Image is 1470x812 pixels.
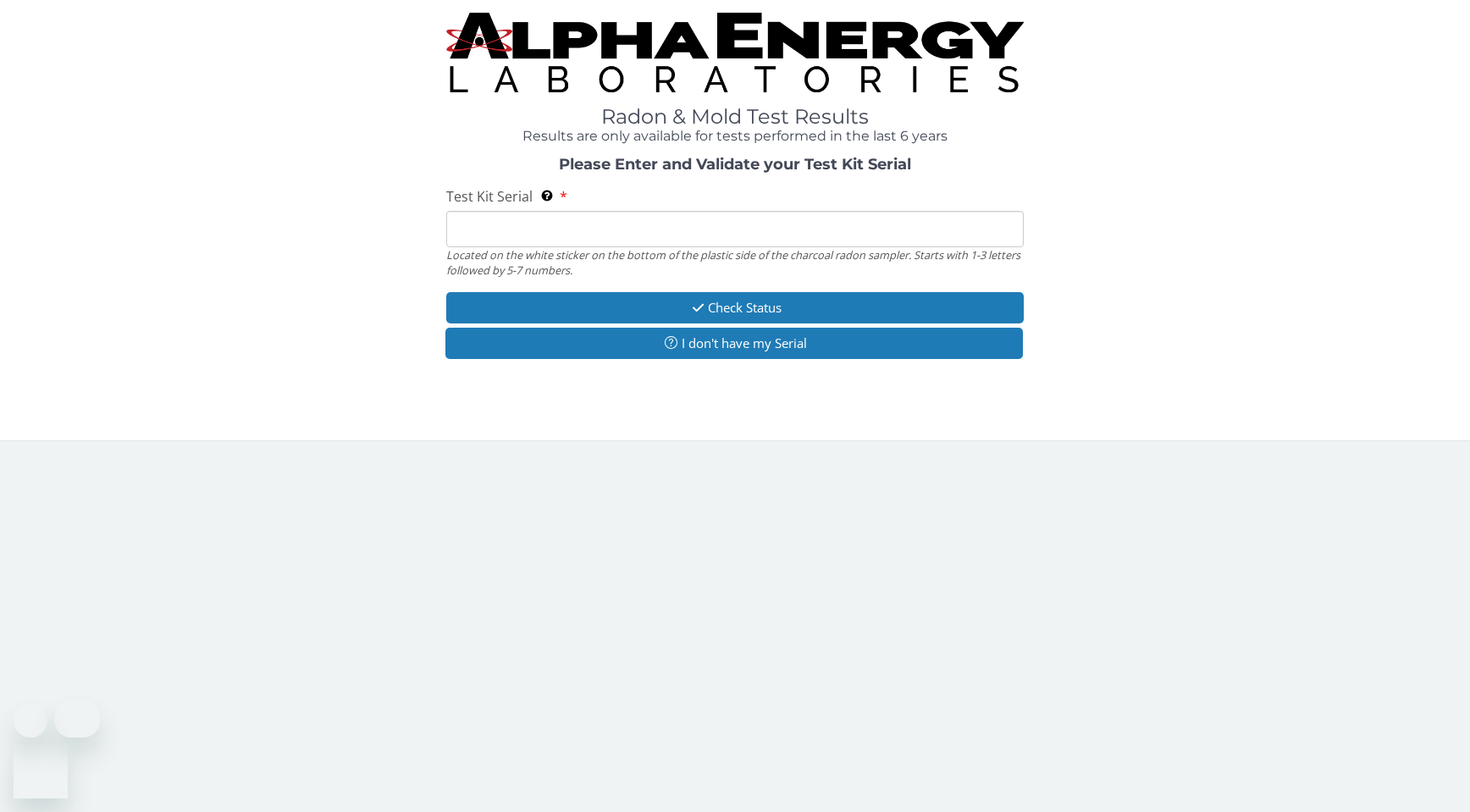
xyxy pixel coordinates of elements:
[54,700,100,737] iframe: Message from company
[446,247,1024,279] div: Located on the white sticker on the bottom of the plastic side of the charcoal radon sampler. Sta...
[14,704,47,737] iframe: Close message
[445,328,1023,359] button: I don't have my Serial
[446,106,1024,128] h1: Radon & Mold Test Results
[446,129,1024,144] h4: Results are only available for tests performed in the last 6 years
[446,13,1024,92] img: TightCrop.jpg
[446,292,1024,323] button: Check Status
[559,155,911,174] strong: Please Enter and Validate your Test Kit Serial
[446,187,533,206] span: Test Kit Serial
[14,744,68,798] iframe: Button to launch messaging window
